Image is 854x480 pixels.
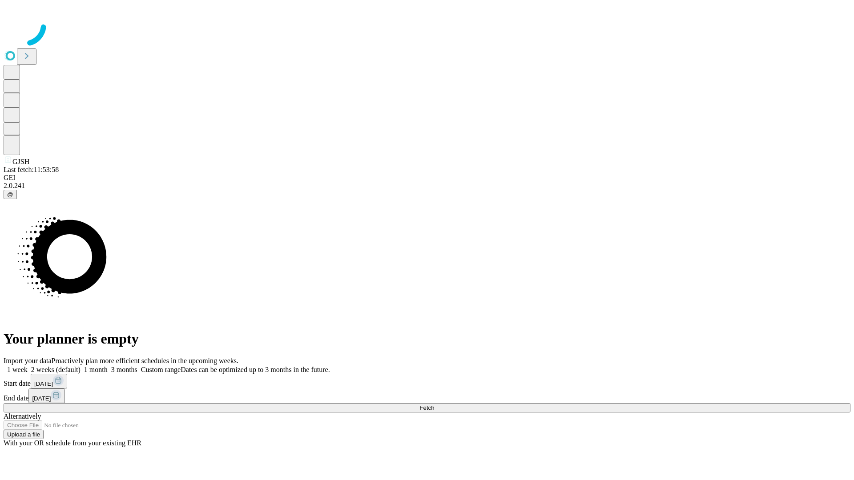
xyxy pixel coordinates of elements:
[7,191,13,198] span: @
[12,158,29,165] span: GJSH
[4,403,850,412] button: Fetch
[28,388,65,403] button: [DATE]
[84,366,108,373] span: 1 month
[111,366,137,373] span: 3 months
[4,374,850,388] div: Start date
[4,182,850,190] div: 2.0.241
[52,357,238,364] span: Proactively plan more efficient schedules in the upcoming weeks.
[419,404,434,411] span: Fetch
[4,331,850,347] h1: Your planner is empty
[181,366,330,373] span: Dates can be optimized up to 3 months in the future.
[141,366,181,373] span: Custom range
[4,174,850,182] div: GEI
[32,395,51,402] span: [DATE]
[4,166,59,173] span: Last fetch: 11:53:58
[31,366,81,373] span: 2 weeks (default)
[4,439,141,447] span: With your OR schedule from your existing EHR
[4,412,41,420] span: Alternatively
[34,380,53,387] span: [DATE]
[7,366,28,373] span: 1 week
[4,190,17,199] button: @
[4,430,44,439] button: Upload a file
[4,357,52,364] span: Import your data
[4,388,850,403] div: End date
[31,374,67,388] button: [DATE]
